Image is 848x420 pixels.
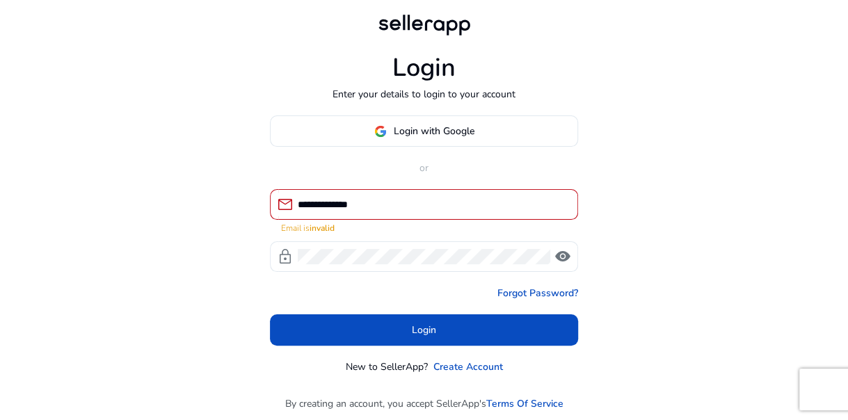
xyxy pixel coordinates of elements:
span: Login with Google [394,124,474,138]
span: visibility [554,248,571,265]
h1: Login [392,53,456,83]
span: Login [412,323,436,337]
p: Enter your details to login to your account [333,87,515,102]
img: google-logo.svg [374,125,387,138]
button: Login [270,314,578,346]
a: Terms Of Service [486,396,563,411]
a: Create Account [433,360,503,374]
mat-error: Email is [281,220,567,234]
span: lock [277,248,294,265]
p: or [270,161,578,175]
span: mail [277,196,294,213]
p: New to SellerApp? [346,360,428,374]
a: Forgot Password? [497,286,578,300]
strong: invalid [310,223,335,234]
button: Login with Google [270,115,578,147]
